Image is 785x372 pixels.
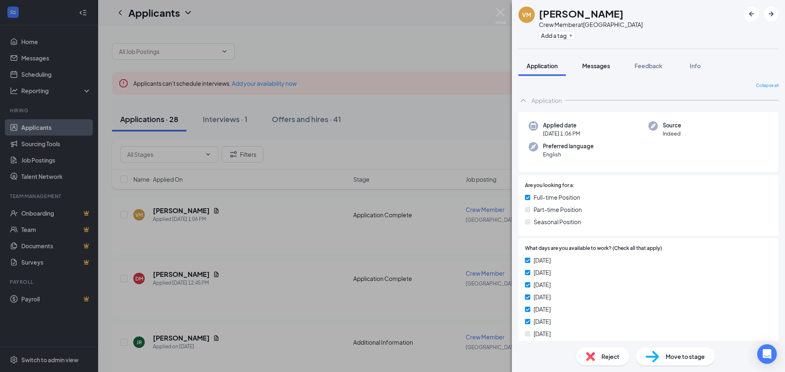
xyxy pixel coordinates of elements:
div: Application [532,96,562,105]
span: [DATE] [534,329,551,338]
span: Feedback [635,62,662,69]
button: ArrowRight [764,7,778,21]
span: What days are you available to work? (Check all that apply) [525,245,662,252]
span: Preferred language [543,142,594,150]
div: Crew Member at [GEOGRAPHIC_DATA] [539,20,643,29]
button: ArrowLeftNew [744,7,759,21]
span: Application [527,62,558,69]
span: Move to stage [666,352,705,361]
svg: ArrowLeftNew [747,9,756,19]
span: [DATE] [534,305,551,314]
span: Info [690,62,701,69]
span: Source [663,121,681,129]
span: Messages [582,62,610,69]
button: PlusAdd a tag [539,31,575,40]
span: Collapse all [756,82,778,89]
svg: ChevronUp [518,96,528,105]
span: [DATE] 1:06 PM [543,129,580,138]
svg: Plus [568,33,573,38]
span: [DATE] [534,280,551,289]
span: Reject [601,352,619,361]
span: Seasonal Position [534,217,581,226]
div: Open Intercom Messenger [757,344,777,364]
svg: ArrowRight [766,9,776,19]
span: [DATE] [534,292,551,301]
span: English [543,150,594,158]
span: Indeed [663,129,681,138]
span: Are you looking for a: [525,182,574,189]
div: VM [522,11,531,19]
span: [DATE] [534,268,551,277]
span: [DATE] [534,317,551,326]
span: [DATE] [534,256,551,265]
span: Full-time Position [534,193,580,202]
span: Applied date [543,121,580,129]
span: Part-time Position [534,205,582,214]
h1: [PERSON_NAME] [539,7,624,20]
